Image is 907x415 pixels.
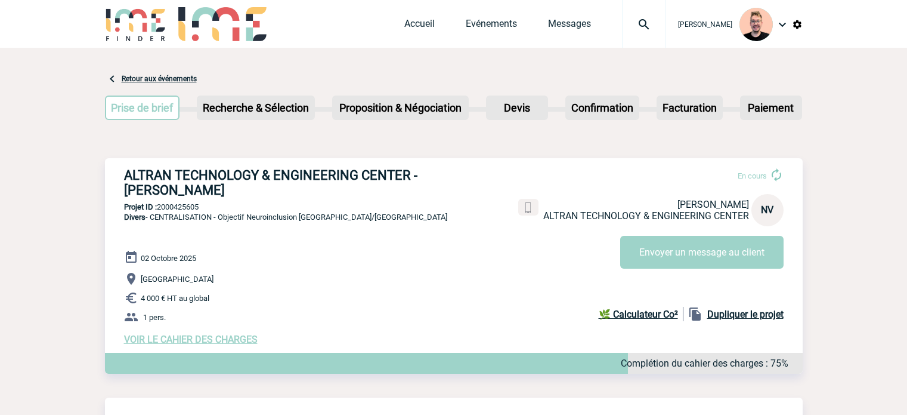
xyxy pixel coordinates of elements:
span: [PERSON_NAME] [678,20,732,29]
span: [GEOGRAPHIC_DATA] [141,275,213,284]
p: Confirmation [567,97,638,119]
p: Recherche & Sélection [198,97,314,119]
span: ALTRAN TECHNOLOGY & ENGINEERING CENTER [543,210,749,222]
a: Evénements [466,18,517,35]
img: IME-Finder [105,7,167,41]
p: Facturation [658,97,722,119]
span: 1 pers. [143,313,166,322]
span: 02 Octobre 2025 [141,254,196,263]
img: 129741-1.png [739,8,773,41]
button: Envoyer un message au client [620,236,784,269]
img: file_copy-black-24dp.png [688,307,702,321]
span: En cours [738,171,767,180]
a: VOIR LE CAHIER DES CHARGES [124,334,258,345]
a: 🌿 Calculateur Co² [599,307,683,321]
span: NV [761,204,773,216]
a: Retour aux événements [122,75,197,83]
span: Divers [124,213,146,222]
span: 4 000 € HT au global [141,294,209,303]
span: [PERSON_NAME] [677,199,749,210]
a: Messages [548,18,591,35]
span: - CENTRALISATION - Objectif Neuroinclusion [GEOGRAPHIC_DATA]/[GEOGRAPHIC_DATA] [124,213,447,222]
h3: ALTRAN TECHNOLOGY & ENGINEERING CENTER - [PERSON_NAME] [124,168,482,198]
img: portable.png [523,202,534,213]
p: Paiement [741,97,801,119]
b: 🌿 Calculateur Co² [599,309,678,320]
p: Proposition & Négociation [333,97,468,119]
p: Devis [487,97,547,119]
a: Accueil [404,18,435,35]
b: Projet ID : [124,202,157,211]
b: Dupliquer le projet [707,309,784,320]
p: Prise de brief [106,97,179,119]
p: 2000425605 [105,202,803,211]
